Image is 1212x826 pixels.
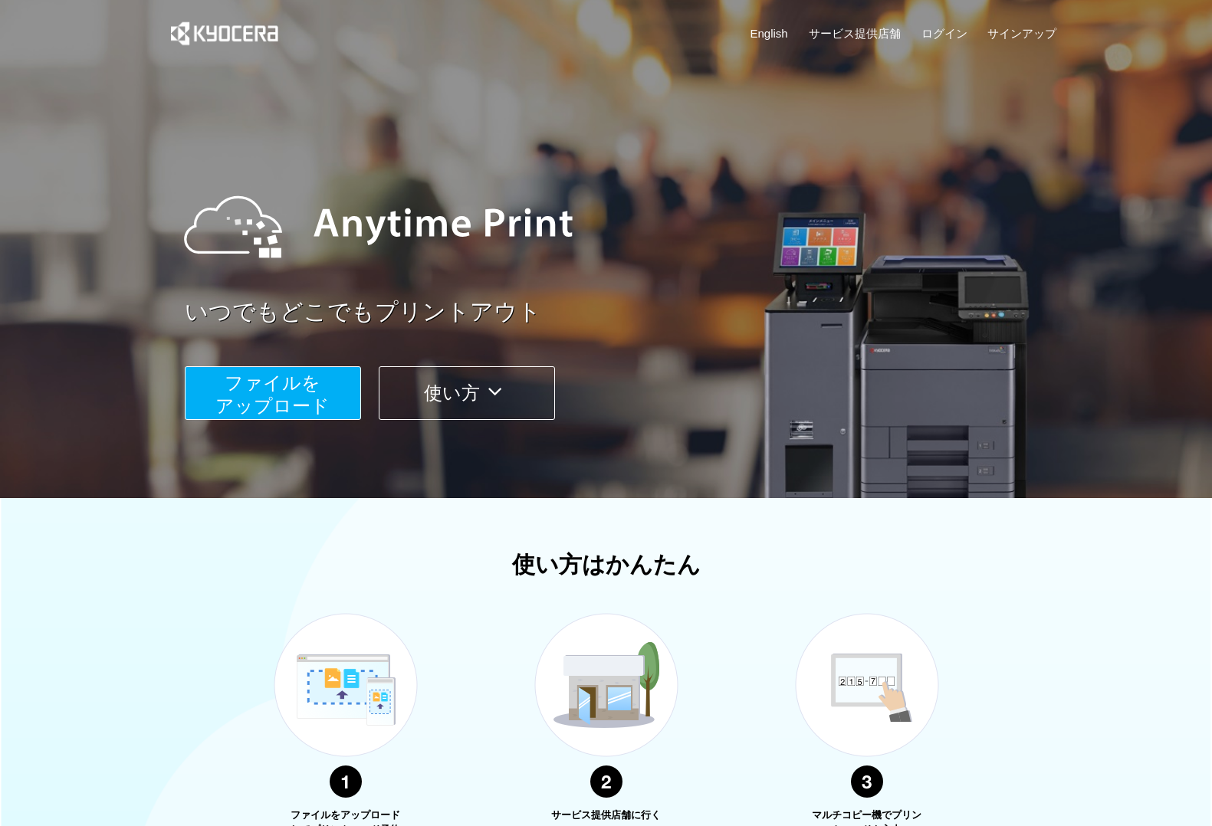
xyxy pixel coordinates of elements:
[215,372,330,416] span: ファイルを ​​アップロード
[921,25,967,41] a: ログイン
[809,25,901,41] a: サービス提供店舗
[185,296,1066,329] a: いつでもどこでもプリントアウト
[549,808,664,823] p: サービス提供店舗に行く
[751,25,788,41] a: English
[379,366,555,420] button: 使い方
[185,366,361,420] button: ファイルを​​アップロード
[987,25,1056,41] a: サインアップ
